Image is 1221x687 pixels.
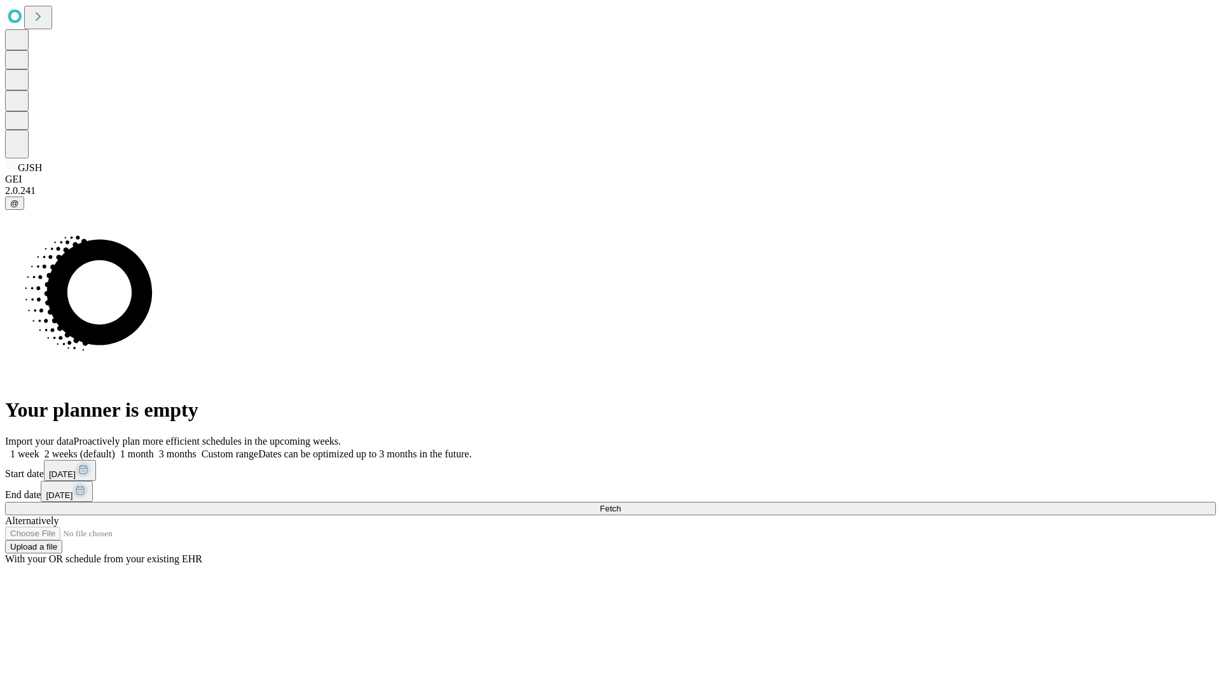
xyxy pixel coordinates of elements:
span: 3 months [159,448,197,459]
div: Start date [5,460,1216,481]
span: [DATE] [49,469,76,479]
button: Fetch [5,502,1216,515]
span: Import your data [5,436,74,447]
span: GJSH [18,162,42,173]
span: 1 month [120,448,154,459]
h1: Your planner is empty [5,398,1216,422]
button: [DATE] [44,460,96,481]
button: @ [5,197,24,210]
span: Custom range [202,448,258,459]
span: With your OR schedule from your existing EHR [5,553,202,564]
div: End date [5,481,1216,502]
span: 2 weeks (default) [45,448,115,459]
div: 2.0.241 [5,185,1216,197]
button: Upload a file [5,540,62,553]
span: 1 week [10,448,39,459]
span: @ [10,198,19,208]
span: Proactively plan more efficient schedules in the upcoming weeks. [74,436,341,447]
div: GEI [5,174,1216,185]
button: [DATE] [41,481,93,502]
span: [DATE] [46,490,72,500]
span: Fetch [600,504,621,513]
span: Alternatively [5,515,59,526]
span: Dates can be optimized up to 3 months in the future. [258,448,471,459]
